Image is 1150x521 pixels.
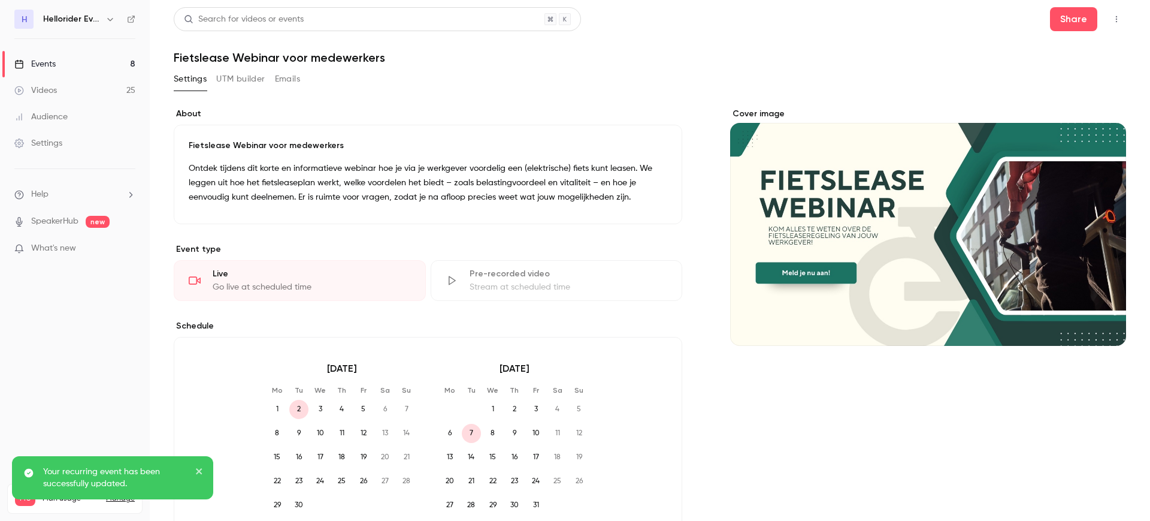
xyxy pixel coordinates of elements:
span: 4 [332,400,352,419]
span: 27 [440,496,459,515]
span: 29 [268,496,287,515]
span: 6 [376,400,395,419]
span: 10 [311,424,330,443]
span: 2 [505,400,524,419]
p: We [483,386,503,395]
section: Cover image [730,108,1126,346]
h1: Fietslease Webinar voor medewerkers [174,50,1126,65]
span: 23 [505,472,524,491]
span: 8 [483,424,503,443]
p: Th [505,386,524,395]
div: LiveGo live at scheduled time [174,260,426,301]
span: What's new [31,242,76,255]
p: Th [332,386,352,395]
a: SpeakerHub [31,215,78,228]
span: 17 [311,448,330,467]
span: 9 [505,424,524,443]
span: 29 [483,496,503,515]
span: 24 [311,472,330,491]
span: 16 [505,448,524,467]
span: 12 [570,424,589,443]
span: 5 [570,400,589,419]
p: Schedule [174,320,682,332]
span: 25 [548,472,567,491]
button: UTM builder [216,70,265,89]
span: 16 [289,448,308,467]
span: 3 [311,400,330,419]
p: Su [570,386,589,395]
div: Stream at scheduled time [470,281,668,293]
span: new [86,216,110,228]
p: [DATE] [440,362,589,376]
p: Fr [354,386,373,395]
span: 13 [440,448,459,467]
button: Share [1050,7,1097,31]
p: Su [397,386,416,395]
div: Settings [14,137,62,149]
span: 20 [440,472,459,491]
span: 15 [483,448,503,467]
span: 26 [570,472,589,491]
label: Cover image [730,108,1126,120]
span: 20 [376,448,395,467]
span: 28 [397,472,416,491]
p: [DATE] [268,362,416,376]
span: 31 [526,496,546,515]
span: 19 [570,448,589,467]
span: 26 [354,472,373,491]
span: 30 [289,496,308,515]
p: Fietslease Webinar voor medewerkers [189,140,667,152]
p: Tu [289,386,308,395]
span: 14 [397,424,416,443]
span: 15 [268,448,287,467]
span: 5 [354,400,373,419]
p: Sa [376,386,395,395]
p: Mo [440,386,459,395]
span: 19 [354,448,373,467]
span: 6 [440,424,459,443]
button: Emails [275,70,300,89]
span: 18 [548,448,567,467]
span: 28 [462,496,481,515]
span: 17 [526,448,546,467]
span: 8 [268,424,287,443]
div: Audience [14,111,68,123]
span: 12 [354,424,373,443]
span: 13 [376,424,395,443]
span: 24 [526,472,546,491]
span: 7 [397,400,416,419]
div: Search for videos or events [184,13,304,26]
span: 4 [548,400,567,419]
iframe: Noticeable Trigger [121,243,135,254]
span: 1 [483,400,503,419]
span: 9 [289,424,308,443]
p: Mo [268,386,287,395]
span: 21 [397,448,416,467]
p: Ontdek tijdens dit korte en informatieve webinar hoe je via je werkgever voordelig een (elektrisc... [189,161,667,204]
div: Pre-recorded video [470,268,668,280]
li: help-dropdown-opener [14,188,135,201]
span: 21 [462,472,481,491]
div: Live [213,268,411,280]
p: Your recurring event has been successfully updated. [43,466,187,490]
span: 22 [268,472,287,491]
span: 2 [289,400,308,419]
span: 22 [483,472,503,491]
button: close [195,466,204,480]
span: 14 [462,448,481,467]
p: We [311,386,330,395]
div: Videos [14,85,57,97]
p: Sa [548,386,567,395]
span: 7 [462,424,481,443]
span: 27 [376,472,395,491]
span: Help [31,188,49,201]
div: Pre-recorded videoStream at scheduled time [431,260,683,301]
label: About [174,108,682,120]
p: Event type [174,243,682,255]
span: 18 [332,448,352,467]
span: 30 [505,496,524,515]
p: Tu [462,386,481,395]
span: 25 [332,472,352,491]
p: Fr [526,386,546,395]
span: 11 [332,424,352,443]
